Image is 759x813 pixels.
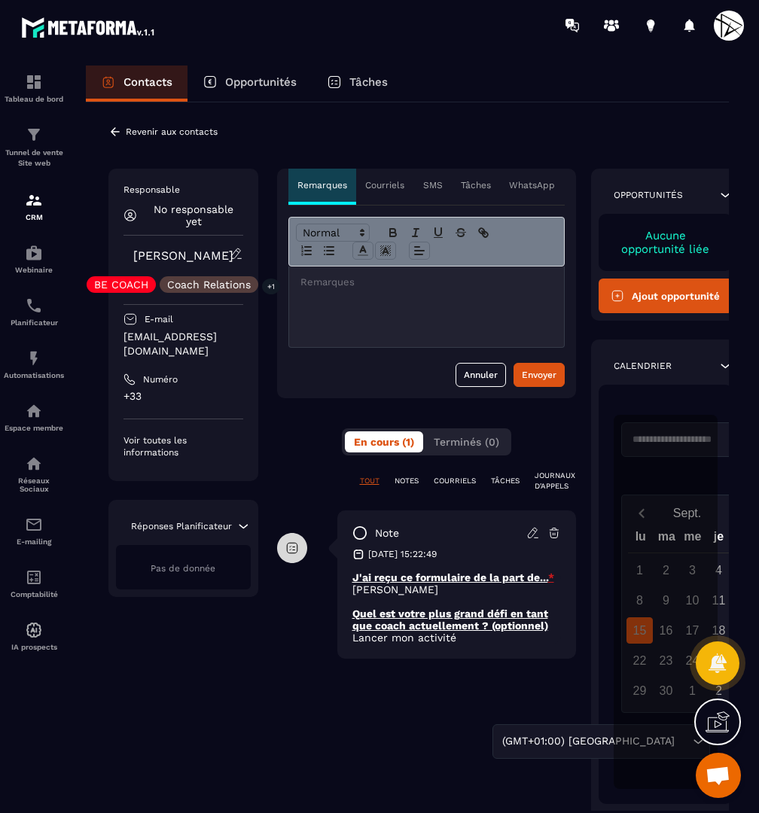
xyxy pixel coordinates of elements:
a: formationformationTunnel de vente Site web [4,114,64,180]
a: Contacts [86,65,187,102]
span: En cours (1) [354,436,414,448]
p: Comptabilité [4,590,64,598]
p: Automatisations [4,371,64,379]
p: Tâches [461,179,491,191]
img: automations [25,349,43,367]
u: Quel est votre plus grand défi en tant que coach actuellement ? (optionnel) [352,607,548,632]
p: E-mail [145,313,173,325]
p: Tâches [349,75,388,89]
p: E-mailing [4,537,64,546]
p: Planificateur [4,318,64,327]
p: Contacts [123,75,172,89]
span: Terminés (0) [434,436,499,448]
button: Annuler [456,363,506,387]
p: Opportunités [614,189,683,201]
p: COURRIELS [434,476,476,486]
p: Opportunités [225,75,297,89]
div: je [706,526,732,553]
a: Tâches [312,65,403,102]
p: No responsable yet [145,203,243,227]
button: Ajout opportunité [599,279,733,313]
p: [DATE] 15:22:49 [368,548,437,560]
a: automationsautomationsWebinaire [4,233,64,285]
a: accountantaccountantComptabilité [4,557,64,610]
div: 4 [706,557,732,583]
button: En cours (1) [345,431,423,452]
p: [PERSON_NAME] [352,583,561,595]
img: scheduler [25,297,43,315]
p: Coach Relations [167,279,251,290]
p: CRM [4,213,64,221]
p: note [375,526,399,540]
a: social-networksocial-networkRéseaux Sociaux [4,443,64,504]
img: automations [25,621,43,639]
a: schedulerschedulerPlanificateur [4,285,64,338]
p: Lancer mon activité [352,632,561,644]
a: automationsautomationsAutomatisations [4,338,64,391]
u: J'ai reçu ce formulaire de la part de... [352,571,548,583]
p: IA prospects [4,643,64,651]
img: formation [25,191,43,209]
p: +1 [262,279,280,294]
a: Opportunités [187,65,312,102]
a: emailemailE-mailing [4,504,64,557]
img: accountant [25,568,43,586]
p: Courriels [365,179,404,191]
a: automationsautomationsEspace membre [4,391,64,443]
div: 11 [706,587,732,614]
p: Calendrier [614,360,672,372]
img: automations [25,402,43,420]
p: Revenir aux contacts [126,126,218,137]
p: JOURNAUX D'APPELS [535,470,575,492]
p: Responsable [123,184,243,196]
p: Numéro [143,373,178,385]
p: WhatsApp [509,179,555,191]
p: [EMAIL_ADDRESS][DOMAIN_NAME] [123,330,243,358]
div: Search for option [492,724,710,759]
p: Webinaire [4,266,64,274]
p: Remarques [297,179,347,191]
p: Tableau de bord [4,95,64,103]
div: Ouvrir le chat [696,753,741,798]
p: Réponses Planificateur [131,520,232,532]
p: TÂCHES [491,476,520,486]
p: Aucune opportunité liée [614,229,718,256]
img: formation [25,126,43,144]
button: Envoyer [514,363,565,387]
p: BE COACH [94,279,148,290]
img: email [25,516,43,534]
a: formationformationCRM [4,180,64,233]
p: TOUT [360,476,379,486]
p: Espace membre [4,424,64,432]
div: 18 [706,617,732,644]
p: Réseaux Sociaux [4,477,64,493]
button: Terminés (0) [425,431,508,452]
p: Voir toutes les informations [123,434,243,458]
div: Envoyer [522,367,556,382]
a: formationformationTableau de bord [4,62,64,114]
img: automations [25,244,43,262]
p: SMS [423,179,443,191]
img: social-network [25,455,43,473]
p: Tunnel de vente Site web [4,148,64,169]
span: (GMT+01:00) [GEOGRAPHIC_DATA] [498,733,678,750]
span: Pas de donnée [151,563,215,574]
p: +33 [123,389,243,403]
img: formation [25,73,43,91]
img: logo [21,14,157,41]
a: [PERSON_NAME] [133,248,233,263]
p: NOTES [395,476,419,486]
